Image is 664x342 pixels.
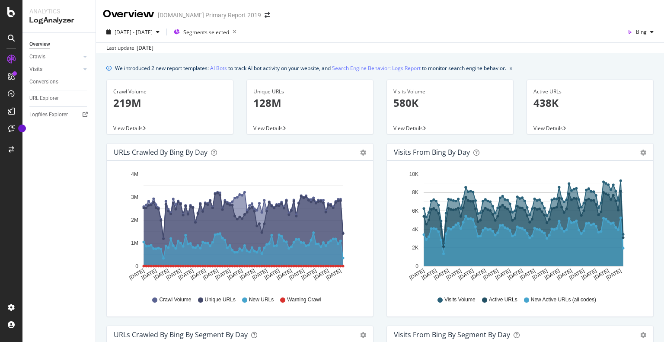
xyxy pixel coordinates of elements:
[360,150,366,156] div: gear
[393,96,507,110] p: 580K
[137,44,153,52] div: [DATE]
[128,268,145,281] text: [DATE]
[183,29,229,36] span: Segments selected
[543,268,561,281] text: [DATE]
[106,64,654,73] div: info banner
[103,7,154,22] div: Overview
[325,268,342,281] text: [DATE]
[103,25,163,39] button: [DATE] - [DATE]
[253,96,367,110] p: 128M
[190,268,207,281] text: [DATE]
[251,268,268,281] text: [DATE]
[444,296,476,304] span: Visits Volume
[131,194,138,200] text: 3M
[624,25,657,39] button: Bing
[29,7,89,16] div: Analytics
[153,268,170,281] text: [DATE]
[113,96,227,110] p: 219M
[360,332,366,338] div: gear
[393,125,423,132] span: View Details
[114,168,363,288] svg: A chart.
[531,268,549,281] text: [DATE]
[253,125,283,132] span: View Details
[214,268,232,281] text: [DATE]
[165,268,182,281] text: [DATE]
[640,332,646,338] div: gear
[470,268,487,281] text: [DATE]
[393,88,507,96] div: Visits Volume
[158,11,261,19] div: [DOMAIN_NAME] Primary Report 2019
[508,62,514,74] button: close banner
[159,296,191,304] span: Crawl Volume
[114,330,248,339] div: URLs Crawled by Bing By Segment By Day
[482,268,499,281] text: [DATE]
[29,110,89,119] a: Logfiles Explorer
[412,190,418,196] text: 8K
[253,88,367,96] div: Unique URLs
[131,240,138,246] text: 1M
[568,268,585,281] text: [DATE]
[265,12,270,18] div: arrow-right-arrow-left
[29,110,68,119] div: Logfiles Explorer
[533,125,563,132] span: View Details
[533,96,647,110] p: 438K
[239,268,256,281] text: [DATE]
[300,268,318,281] text: [DATE]
[276,268,293,281] text: [DATE]
[113,88,227,96] div: Crawl Volume
[412,208,418,214] text: 6K
[581,268,598,281] text: [DATE]
[29,94,59,103] div: URL Explorer
[433,268,450,281] text: [DATE]
[113,125,143,132] span: View Details
[636,28,647,35] span: Bing
[135,263,138,269] text: 0
[412,245,418,251] text: 2K
[29,65,81,74] a: Visits
[202,268,219,281] text: [DATE]
[249,296,274,304] span: New URLs
[106,44,153,52] div: Last update
[519,268,536,281] text: [DATE]
[313,268,330,281] text: [DATE]
[210,64,227,73] a: AI Bots
[115,29,153,36] span: [DATE] - [DATE]
[635,313,655,333] iframe: Intercom live chat
[29,77,89,86] a: Conversions
[227,268,244,281] text: [DATE]
[489,296,517,304] span: Active URLs
[131,171,138,177] text: 4M
[605,268,622,281] text: [DATE]
[593,268,610,281] text: [DATE]
[29,94,89,103] a: URL Explorer
[263,268,281,281] text: [DATE]
[394,148,470,157] div: Visits from Bing by day
[29,52,45,61] div: Crawls
[131,217,138,223] text: 2M
[29,52,81,61] a: Crawls
[287,296,321,304] span: Warning Crawl
[29,40,89,49] a: Overview
[394,330,510,339] div: Visits from Bing By Segment By Day
[332,64,421,73] a: Search Engine Behavior: Logs Report
[409,171,418,177] text: 10K
[394,168,643,288] svg: A chart.
[29,16,89,26] div: LogAnalyzer
[533,88,647,96] div: Active URLs
[170,25,240,39] button: Segments selected
[445,268,463,281] text: [DATE]
[457,268,475,281] text: [DATE]
[114,148,207,157] div: URLs Crawled by Bing by day
[140,268,158,281] text: [DATE]
[556,268,573,281] text: [DATE]
[495,268,512,281] text: [DATE]
[18,125,26,132] div: Tooltip anchor
[205,296,236,304] span: Unique URLs
[507,268,524,281] text: [DATE]
[640,150,646,156] div: gear
[408,268,425,281] text: [DATE]
[29,77,58,86] div: Conversions
[412,227,418,233] text: 4K
[415,263,418,269] text: 0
